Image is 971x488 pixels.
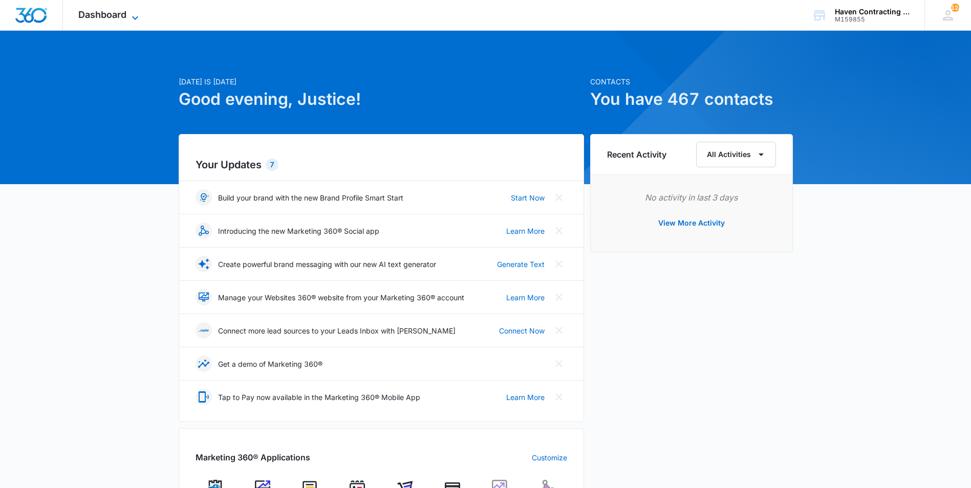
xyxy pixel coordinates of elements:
[532,452,567,463] a: Customize
[179,76,584,87] p: [DATE] is [DATE]
[551,389,567,405] button: Close
[218,359,322,369] p: Get a demo of Marketing 360®
[506,226,545,236] a: Learn More
[499,325,545,336] a: Connect Now
[218,226,379,236] p: Introducing the new Marketing 360® Social app
[179,87,584,112] h1: Good evening, Justice!
[835,8,910,16] div: account name
[551,189,567,206] button: Close
[218,392,420,403] p: Tap to Pay now available in the Marketing 360® Mobile App
[196,157,567,172] h2: Your Updates
[506,292,545,303] a: Learn More
[551,322,567,339] button: Close
[648,211,735,235] button: View More Activity
[951,4,959,12] span: 124
[590,76,793,87] p: Contacts
[835,16,910,23] div: account id
[78,9,126,20] span: Dashboard
[196,451,310,463] h2: Marketing 360® Applications
[506,392,545,403] a: Learn More
[551,256,567,272] button: Close
[551,223,567,239] button: Close
[497,259,545,270] a: Generate Text
[607,148,666,161] h6: Recent Activity
[696,142,776,167] button: All Activities
[266,159,278,171] div: 7
[590,87,793,112] h1: You have 467 contacts
[218,259,436,270] p: Create powerful brand messaging with our new AI text generator
[551,289,567,305] button: Close
[551,356,567,372] button: Close
[218,325,456,336] p: Connect more lead sources to your Leads Inbox with [PERSON_NAME]
[511,192,545,203] a: Start Now
[951,4,959,12] div: notifications count
[218,192,403,203] p: Build your brand with the new Brand Profile Smart Start
[607,191,776,204] p: No activity in last 3 days
[218,292,464,303] p: Manage your Websites 360® website from your Marketing 360® account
